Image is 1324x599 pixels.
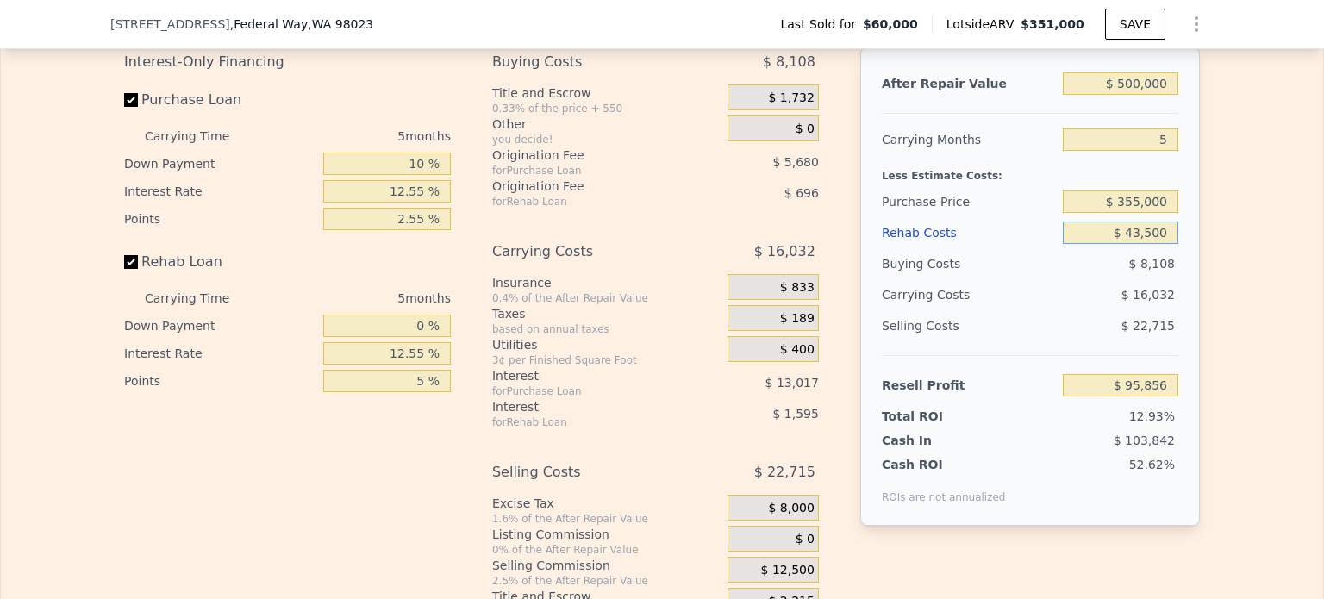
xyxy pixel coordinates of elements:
[492,557,721,574] div: Selling Commission
[124,47,451,78] div: Interest-Only Financing
[882,217,1056,248] div: Rehab Costs
[492,291,721,305] div: 0.4% of the After Repair Value
[492,274,721,291] div: Insurance
[1021,17,1084,31] span: $351,000
[1129,458,1175,471] span: 52.62%
[264,284,451,312] div: 5 months
[124,84,316,115] label: Purchase Loan
[124,246,316,278] label: Rehab Loan
[492,133,721,147] div: you decide!
[124,93,138,107] input: Purchase Loan
[763,47,815,78] span: $ 8,108
[754,236,815,267] span: $ 16,032
[492,47,684,78] div: Buying Costs
[780,16,863,33] span: Last Sold for
[492,526,721,543] div: Listing Commission
[1105,9,1165,40] button: SAVE
[1129,409,1175,423] span: 12.93%
[492,384,684,398] div: for Purchase Loan
[784,186,819,200] span: $ 696
[492,398,684,415] div: Interest
[1129,257,1175,271] span: $ 8,108
[492,353,721,367] div: 3¢ per Finished Square Foot
[492,512,721,526] div: 1.6% of the After Repair Value
[492,495,721,512] div: Excise Tax
[796,532,815,547] span: $ 0
[882,432,990,449] div: Cash In
[780,280,815,296] span: $ 833
[882,370,1056,401] div: Resell Profit
[492,178,684,195] div: Origination Fee
[230,16,373,33] span: , Federal Way
[754,457,815,488] span: $ 22,715
[264,122,451,150] div: 5 months
[145,122,257,150] div: Carrying Time
[492,336,721,353] div: Utilities
[124,205,316,233] div: Points
[882,68,1056,99] div: After Repair Value
[124,178,316,205] div: Interest Rate
[492,543,721,557] div: 0% of the After Repair Value
[492,236,684,267] div: Carrying Costs
[492,322,721,336] div: based on annual taxes
[765,376,819,390] span: $ 13,017
[124,340,316,367] div: Interest Rate
[492,102,721,115] div: 0.33% of the price + 550
[492,84,721,102] div: Title and Escrow
[780,311,815,327] span: $ 189
[768,501,814,516] span: $ 8,000
[882,124,1056,155] div: Carrying Months
[768,90,814,106] span: $ 1,732
[492,574,721,588] div: 2.5% of the After Repair Value
[492,195,684,209] div: for Rehab Loan
[780,342,815,358] span: $ 400
[1121,319,1175,333] span: $ 22,715
[145,284,257,312] div: Carrying Time
[882,279,990,310] div: Carrying Costs
[772,407,818,421] span: $ 1,595
[863,16,918,33] span: $60,000
[492,415,684,429] div: for Rehab Loan
[124,255,138,269] input: Rehab Loan
[1114,434,1175,447] span: $ 103,842
[124,367,316,395] div: Points
[1179,7,1214,41] button: Show Options
[946,16,1021,33] span: Lotside ARV
[110,16,230,33] span: [STREET_ADDRESS]
[492,115,721,133] div: Other
[882,456,1006,473] div: Cash ROI
[882,186,1056,217] div: Purchase Price
[761,563,815,578] span: $ 12,500
[308,17,373,31] span: , WA 98023
[492,457,684,488] div: Selling Costs
[882,310,1056,341] div: Selling Costs
[124,312,316,340] div: Down Payment
[492,147,684,164] div: Origination Fee
[124,150,316,178] div: Down Payment
[772,155,818,169] span: $ 5,680
[492,164,684,178] div: for Purchase Loan
[882,155,1178,186] div: Less Estimate Costs:
[882,248,1056,279] div: Buying Costs
[492,367,684,384] div: Interest
[1121,288,1175,302] span: $ 16,032
[882,473,1006,504] div: ROIs are not annualized
[796,122,815,137] span: $ 0
[492,305,721,322] div: Taxes
[882,408,990,425] div: Total ROI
